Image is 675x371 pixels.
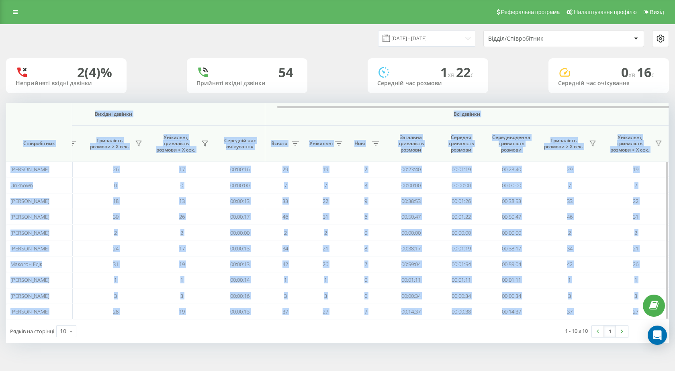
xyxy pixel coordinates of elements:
span: Налаштування профілю [574,9,636,15]
span: 46 [282,213,288,220]
span: Середньоденна тривалість розмови [492,134,530,153]
span: 16 [637,64,655,81]
span: Співробітник [13,140,65,147]
span: 29 [567,166,573,173]
span: 3 [284,292,287,299]
span: [PERSON_NAME] [10,213,49,220]
span: 1 [568,276,571,283]
span: 46 [567,213,573,220]
td: 00:00:34 [486,288,536,304]
span: 7 [364,260,367,268]
span: 7 [324,182,327,189]
span: 2 [568,229,571,236]
span: 1 [634,276,637,283]
span: 9 [364,197,367,205]
span: 31 [323,213,328,220]
span: 1 [180,276,183,283]
span: 42 [282,260,288,268]
span: [PERSON_NAME] [10,197,49,205]
span: 24 [113,245,119,252]
span: 3 [364,182,367,189]
span: 34 [282,245,288,252]
td: 00:00:00 [386,177,436,193]
td: 00:38:17 [386,241,436,256]
span: 31 [633,213,638,220]
span: 28 [113,308,119,315]
span: 17 [179,166,185,173]
span: [PERSON_NAME] [10,166,49,173]
span: 2 [634,229,637,236]
span: 33 [282,197,288,205]
span: 6 [364,213,367,220]
div: Відділ/Співробітник [488,35,584,42]
div: Неприйняті вхідні дзвінки [16,80,117,87]
td: 00:00:00 [215,177,265,193]
td: 00:14:37 [486,304,536,320]
div: 2 (4)% [77,65,112,80]
span: 42 [567,260,573,268]
span: 1 [324,276,327,283]
span: 2 [364,166,367,173]
div: Середній час розмови [377,80,479,87]
span: 19 [633,166,638,173]
span: 33 [567,197,573,205]
span: Всі дзвінки [289,111,645,117]
span: [PERSON_NAME] [10,229,49,236]
td: 00:23:40 [486,162,536,177]
td: 00:00:00 [436,177,486,193]
td: 00:00:00 [486,225,536,240]
span: 0 [364,276,367,283]
span: хв [448,70,456,79]
span: 3 [114,292,117,299]
span: c [651,70,655,79]
td: 00:38:53 [386,193,436,209]
td: 00:00:16 [215,288,265,304]
td: 00:23:40 [386,162,436,177]
span: 26 [633,260,638,268]
td: 00:01:54 [436,256,486,272]
span: 17 [179,245,185,252]
span: 1 [440,64,456,81]
span: 3 [568,292,571,299]
span: 2 [324,229,327,236]
span: 7 [284,182,287,189]
td: 00:14:37 [386,304,436,320]
td: 00:00:00 [386,225,436,240]
td: 00:01:22 [436,209,486,225]
td: 00:38:17 [486,241,536,256]
span: 26 [179,213,185,220]
td: 00:59:04 [486,256,536,272]
span: 1 [114,276,117,283]
span: [PERSON_NAME] [10,292,49,299]
span: 22 [633,197,638,205]
span: 37 [282,308,288,315]
span: 7 [634,182,637,189]
span: 29 [282,166,288,173]
td: 00:00:38 [436,304,486,320]
span: 26 [113,166,119,173]
td: 00:00:13 [215,256,265,272]
span: 2 [114,229,117,236]
span: 39 [113,213,119,220]
span: 22 [323,197,328,205]
span: 21 [323,245,328,252]
td: 00:00:14 [215,272,265,288]
span: Рядків на сторінці [10,328,54,335]
span: 7 [364,308,367,315]
span: Середня тривалість розмови [442,134,480,153]
span: 13 [179,197,185,205]
span: Тривалість розмови > Х сек. [540,137,587,150]
td: 00:01:19 [436,162,486,177]
div: 1 - 10 з 10 [565,327,588,335]
span: хв [628,70,637,79]
td: 00:50:47 [386,209,436,225]
span: [PERSON_NAME] [10,308,49,315]
span: c [470,70,474,79]
span: 3 [324,292,327,299]
span: 19 [323,166,328,173]
div: Середній час очікування [558,80,659,87]
td: 00:00:17 [215,209,265,225]
span: 2 [284,229,287,236]
span: Макогон Едік [10,260,42,268]
td: 00:00:34 [436,288,486,304]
